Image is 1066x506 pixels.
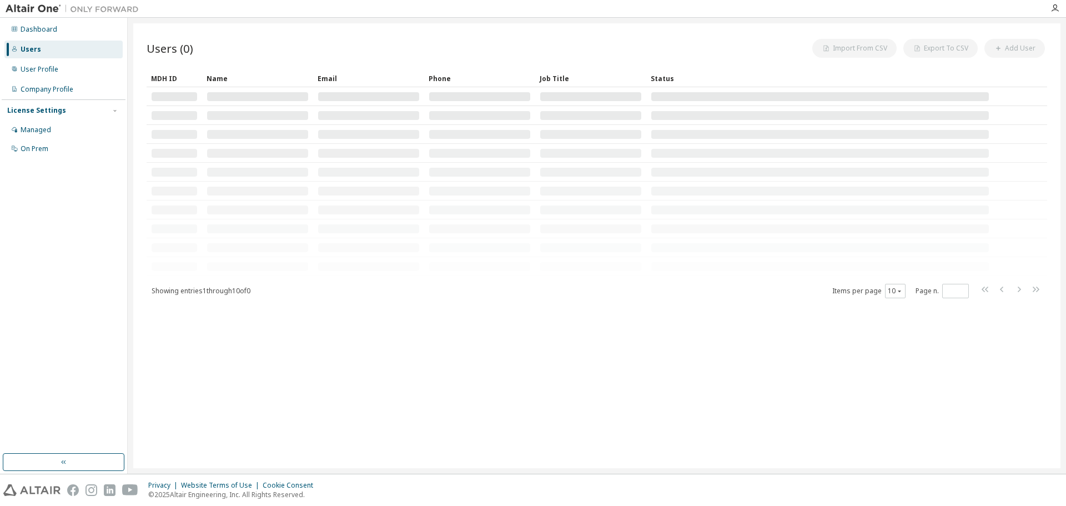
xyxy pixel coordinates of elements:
p: © 2025 Altair Engineering, Inc. All Rights Reserved. [148,490,320,499]
div: Website Terms of Use [181,481,263,490]
button: Add User [984,39,1045,58]
div: Cookie Consent [263,481,320,490]
span: Users (0) [147,41,193,56]
img: Altair One [6,3,144,14]
button: 10 [888,287,903,295]
div: Status [651,69,989,87]
div: Dashboard [21,25,57,34]
button: Import From CSV [812,39,897,58]
span: Showing entries 1 through 10 of 0 [152,286,250,295]
div: Phone [429,69,531,87]
div: Job Title [540,69,642,87]
div: Name [207,69,309,87]
div: On Prem [21,144,48,153]
img: youtube.svg [122,484,138,496]
button: Export To CSV [903,39,978,58]
div: Company Profile [21,85,73,94]
div: Email [318,69,420,87]
img: altair_logo.svg [3,484,61,496]
div: User Profile [21,65,58,74]
div: Users [21,45,41,54]
img: facebook.svg [67,484,79,496]
span: Items per page [832,284,906,298]
span: Page n. [916,284,969,298]
div: Managed [21,126,51,134]
div: License Settings [7,106,66,115]
img: instagram.svg [86,484,97,496]
div: MDH ID [151,69,198,87]
img: linkedin.svg [104,484,115,496]
div: Privacy [148,481,181,490]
